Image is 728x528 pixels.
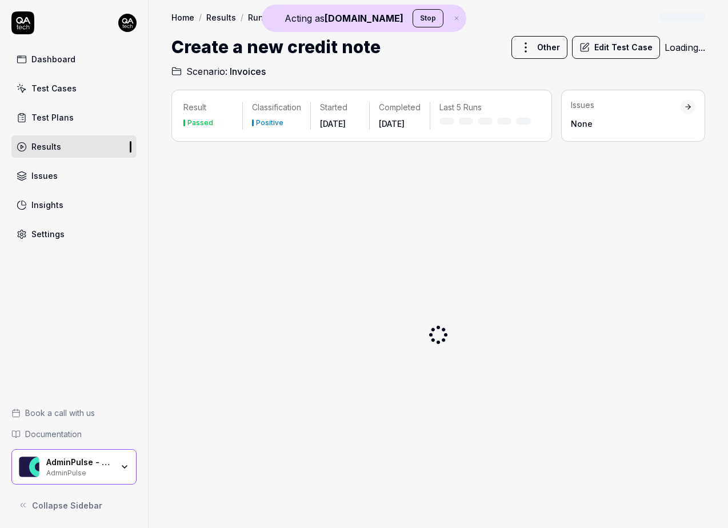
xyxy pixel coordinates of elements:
[31,82,77,94] div: Test Cases
[118,14,137,32] img: 7ccf6c19-61ad-4a6c-8811-018b02a1b829.jpg
[206,11,236,23] a: Results
[11,428,137,440] a: Documentation
[31,228,65,240] div: Settings
[31,199,63,211] div: Insights
[256,119,283,126] div: Positive
[413,9,443,27] button: Stop
[25,428,82,440] span: Documentation
[31,170,58,182] div: Issues
[171,65,266,78] a: Scenario:Invoices
[11,106,137,129] a: Test Plans
[320,102,360,113] p: Started
[11,494,137,517] button: Collapse Sidebar
[241,11,243,23] div: /
[11,48,137,70] a: Dashboard
[571,99,681,111] div: Issues
[511,36,567,59] button: Other
[187,119,213,126] div: Passed
[11,223,137,245] a: Settings
[32,499,102,511] span: Collapse Sidebar
[379,102,421,113] p: Completed
[289,11,291,23] div: /
[11,407,137,419] a: Book a call with us
[379,119,405,129] time: [DATE]
[31,141,61,153] div: Results
[171,34,381,60] h1: Create a new credit note
[296,11,364,23] div: Test Case Result
[183,102,233,113] p: Result
[11,135,137,158] a: Results
[320,119,346,129] time: [DATE]
[19,457,39,477] img: AdminPulse - 0475.384.429 Logo
[248,11,284,23] a: Run JOiE
[171,11,194,23] a: Home
[11,449,137,485] button: AdminPulse - 0475.384.429 LogoAdminPulse - 0475.384.429AdminPulse
[230,65,266,78] span: Invoices
[11,77,137,99] a: Test Cases
[25,407,95,419] span: Book a call with us
[11,165,137,187] a: Issues
[665,41,705,54] div: Loading...
[184,65,227,78] span: Scenario:
[31,53,75,65] div: Dashboard
[439,102,531,113] p: Last 5 Runs
[199,11,202,23] div: /
[252,102,301,113] p: Classification
[572,36,660,59] button: Edit Test Case
[46,467,113,477] div: AdminPulse
[571,118,681,130] div: None
[46,457,113,467] div: AdminPulse - 0475.384.429
[11,194,137,216] a: Insights
[31,111,74,123] div: Test Plans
